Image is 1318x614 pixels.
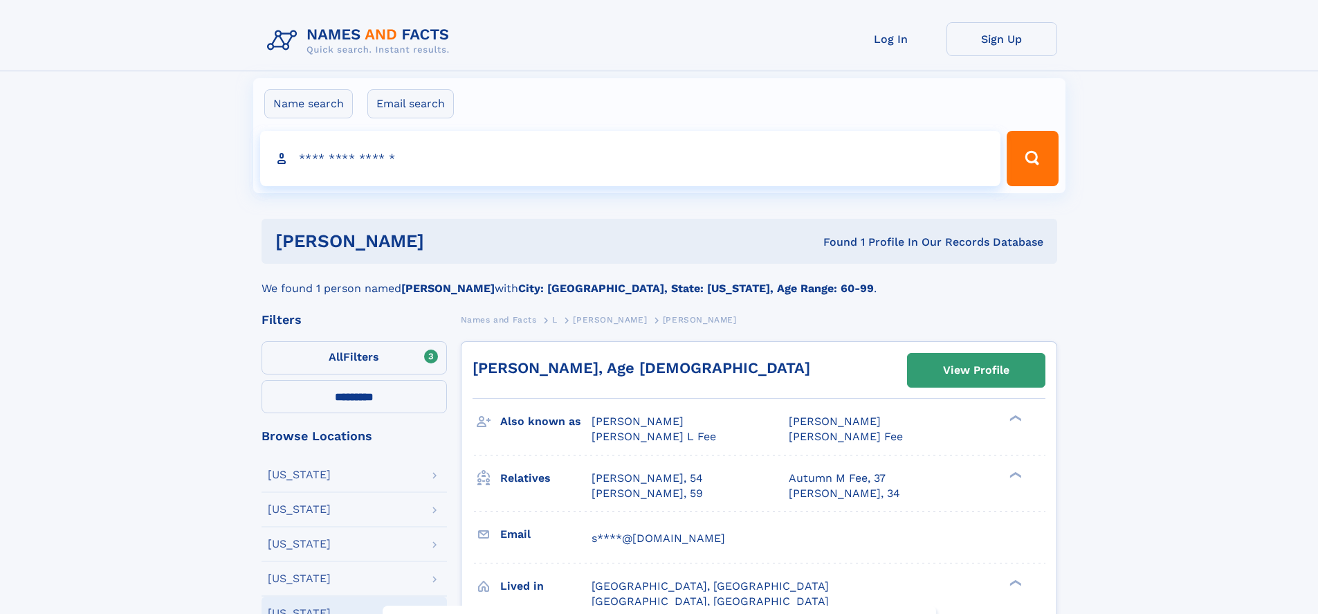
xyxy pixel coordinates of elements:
[461,311,537,328] a: Names and Facts
[789,415,881,428] span: [PERSON_NAME]
[1006,414,1023,423] div: ❯
[268,469,331,480] div: [US_STATE]
[260,131,1001,186] input: search input
[592,486,703,501] a: [PERSON_NAME], 59
[367,89,454,118] label: Email search
[592,430,716,443] span: [PERSON_NAME] L Fee
[592,595,829,608] span: [GEOGRAPHIC_DATA], [GEOGRAPHIC_DATA]
[262,264,1057,297] div: We found 1 person named with .
[592,415,684,428] span: [PERSON_NAME]
[552,311,558,328] a: L
[836,22,946,56] a: Log In
[592,579,829,593] span: [GEOGRAPHIC_DATA], [GEOGRAPHIC_DATA]
[573,311,647,328] a: [PERSON_NAME]
[623,235,1043,250] div: Found 1 Profile In Our Records Database
[268,504,331,515] div: [US_STATE]
[262,22,461,60] img: Logo Names and Facts
[789,486,900,501] a: [PERSON_NAME], 34
[500,410,592,433] h3: Also known as
[518,282,874,295] b: City: [GEOGRAPHIC_DATA], State: [US_STATE], Age Range: 60-99
[789,430,903,443] span: [PERSON_NAME] Fee
[908,354,1045,387] a: View Profile
[262,314,447,326] div: Filters
[500,523,592,546] h3: Email
[329,350,343,363] span: All
[943,354,1009,386] div: View Profile
[1006,470,1023,479] div: ❯
[262,430,447,442] div: Browse Locations
[573,315,647,325] span: [PERSON_NAME]
[500,467,592,490] h3: Relatives
[1006,578,1023,587] div: ❯
[262,341,447,374] label: Filters
[275,233,624,250] h1: [PERSON_NAME]
[401,282,495,295] b: [PERSON_NAME]
[264,89,353,118] label: Name search
[552,315,558,325] span: L
[946,22,1057,56] a: Sign Up
[473,359,810,377] a: [PERSON_NAME], Age [DEMOGRAPHIC_DATA]
[1007,131,1058,186] button: Search Button
[268,573,331,584] div: [US_STATE]
[500,575,592,598] h3: Lived in
[789,471,886,486] a: Autumn M Fee, 37
[268,539,331,550] div: [US_STATE]
[592,471,703,486] a: [PERSON_NAME], 54
[663,315,737,325] span: [PERSON_NAME]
